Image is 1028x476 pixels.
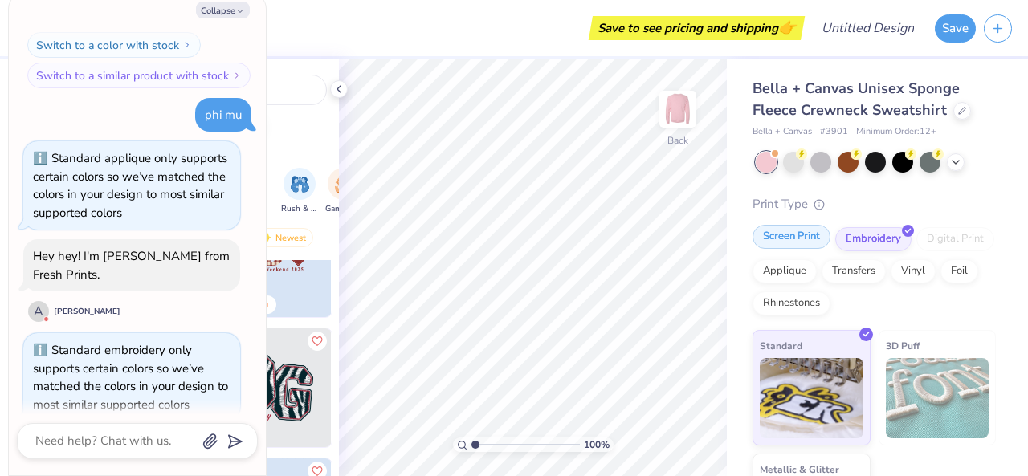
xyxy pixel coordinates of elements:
div: Transfers [822,259,886,283]
div: A [28,301,49,322]
div: Standard embroidery only supports certain colors so we’ve matched the colors in your design to mo... [33,342,228,413]
div: Screen Print [753,225,830,249]
img: a5366efd-728c-45f0-8131-a3c4e08f36b1 [331,328,450,447]
button: filter button [325,168,362,215]
img: Back [662,93,694,125]
img: 3D Puff [886,358,989,438]
span: # 3901 [820,125,848,139]
img: Game Day Image [335,175,353,193]
span: 3D Puff [886,337,920,354]
div: [PERSON_NAME] [54,306,120,318]
span: Bella + Canvas [753,125,812,139]
div: Newest [252,228,313,247]
div: Embroidery [835,227,912,251]
div: Hey hey! I'm [PERSON_NAME] from Fresh Prints. [33,248,230,283]
span: Standard [760,337,802,354]
span: 👉 [778,18,796,37]
div: Vinyl [891,259,936,283]
span: Rush & Bid [281,203,318,215]
span: Game Day [325,203,362,215]
button: filter button [281,168,318,215]
button: Switch to a similar product with stock [27,63,251,88]
div: Rhinestones [753,291,830,315]
img: Switch to a color with stock [182,40,192,50]
div: Applique [753,259,817,283]
div: Digital Print [916,227,994,251]
img: Switch to a similar product with stock [232,71,242,80]
img: Rush & Bid Image [291,175,309,193]
button: Like [308,332,327,351]
button: Save [935,14,976,43]
div: filter for Game Day [325,168,362,215]
button: Collapse [196,2,250,18]
span: Minimum Order: 12 + [856,125,936,139]
span: Bella + Canvas Unisex Sponge Fleece Crewneck Sweatshirt [753,79,960,120]
div: Save to see pricing and shipping [593,16,801,40]
div: Print Type [753,195,996,214]
img: Standard [760,358,863,438]
img: d01ea695-98ca-4c39-8ecf-2d47b62f41a2 [213,328,332,447]
div: Back [667,133,688,148]
div: filter for Rush & Bid [281,168,318,215]
input: Untitled Design [809,12,927,44]
div: phi mu [205,107,242,123]
div: Foil [940,259,978,283]
button: Switch to a color with stock [27,32,201,58]
div: Standard applique only supports certain colors so we’ve matched the colors in your design to most... [33,150,227,221]
span: 100 % [584,437,610,452]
